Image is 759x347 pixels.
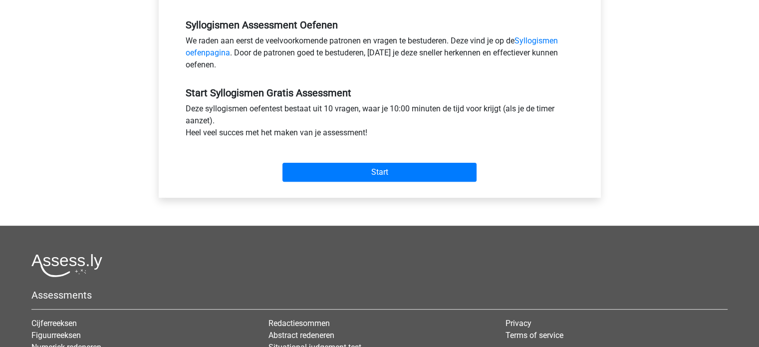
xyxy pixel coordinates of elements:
[282,163,477,182] input: Start
[31,254,102,277] img: Assessly logo
[178,35,581,75] div: We raden aan eerst de veelvoorkomende patronen en vragen te bestuderen. Deze vind je op de . Door...
[186,19,574,31] h5: Syllogismen Assessment Oefenen
[506,319,531,328] a: Privacy
[31,331,81,340] a: Figuurreeksen
[506,331,563,340] a: Terms of service
[268,319,330,328] a: Redactiesommen
[31,289,728,301] h5: Assessments
[31,319,77,328] a: Cijferreeksen
[186,87,574,99] h5: Start Syllogismen Gratis Assessment
[178,103,581,143] div: Deze syllogismen oefentest bestaat uit 10 vragen, waar je 10:00 minuten de tijd voor krijgt (als ...
[268,331,334,340] a: Abstract redeneren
